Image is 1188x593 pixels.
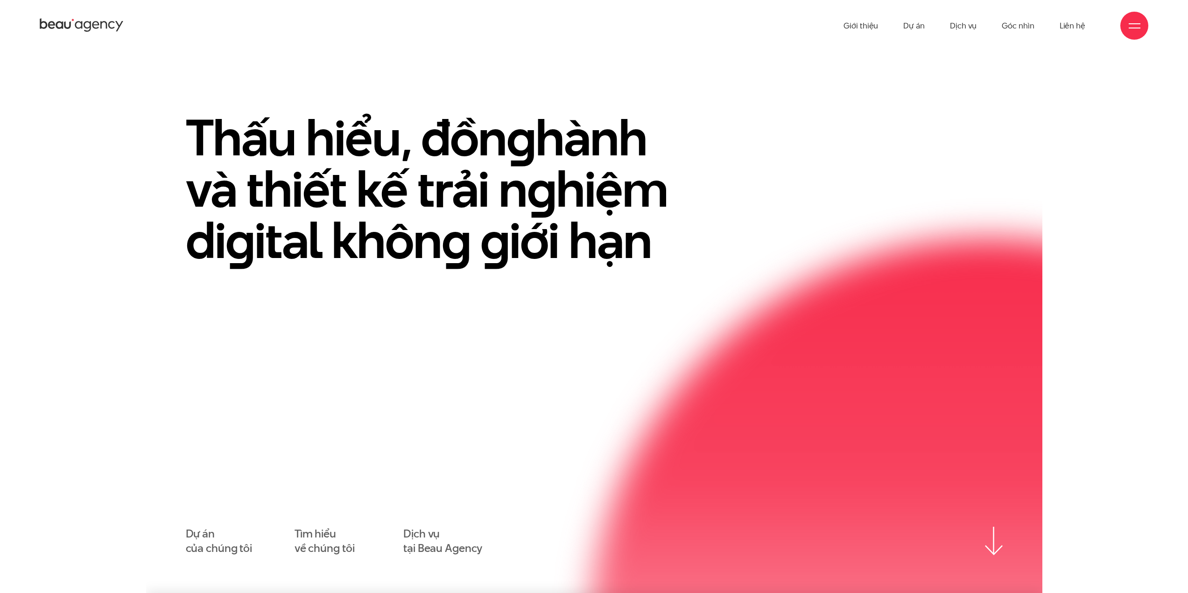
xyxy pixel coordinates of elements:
[442,205,471,275] en: g
[295,527,355,556] a: Tìm hiểuvề chúng tôi
[506,103,535,173] en: g
[527,154,556,224] en: g
[186,527,252,556] a: Dự áncủa chúng tôi
[480,205,509,275] en: g
[186,112,699,266] h1: Thấu hiểu, đồn hành và thiết kế trải n hiệm di ital khôn iới hạn
[403,527,482,556] a: Dịch vụtại Beau Agency
[225,205,254,275] en: g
